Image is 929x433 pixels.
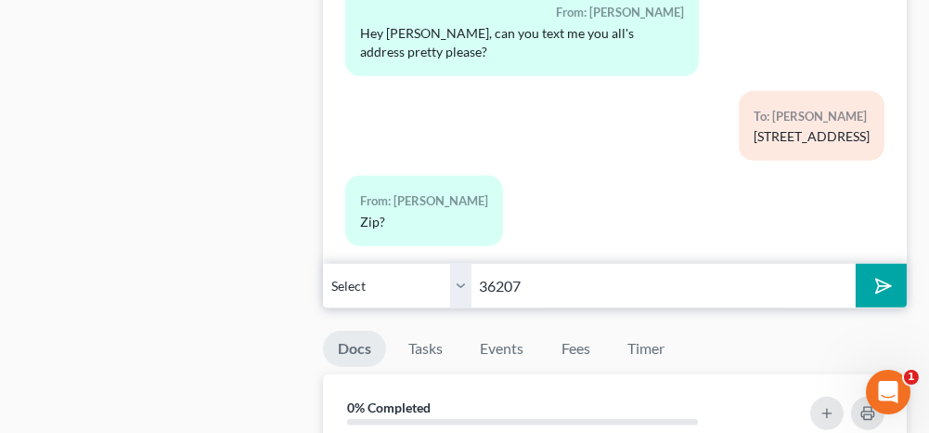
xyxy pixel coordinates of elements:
a: Timer [613,331,679,367]
div: Hey [PERSON_NAME], can you text me you all's address pretty please? [360,24,683,61]
input: Say something... [471,263,855,308]
a: Fees [546,331,605,367]
a: Docs [323,331,386,367]
div: [STREET_ADDRESS] [754,127,870,146]
iframe: Intercom live chat [866,370,910,414]
a: Events [465,331,538,367]
div: From: [PERSON_NAME] [360,2,683,23]
strong: 0% Completed [347,400,431,415]
div: Zip? [360,213,488,231]
a: Tasks [394,331,458,367]
div: To: [PERSON_NAME] [754,106,870,127]
span: 1 [904,370,919,385]
div: From: [PERSON_NAME] [360,190,488,212]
